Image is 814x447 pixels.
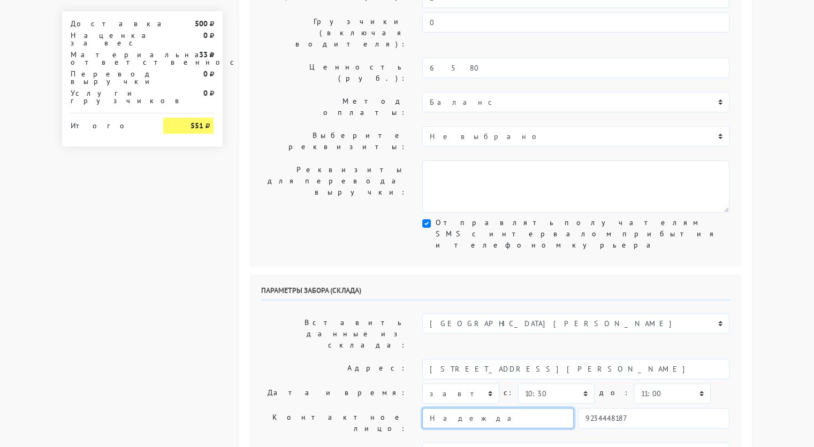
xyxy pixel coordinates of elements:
label: Вставить данные из склада: [253,313,415,354]
strong: 0 [203,88,207,98]
input: Телефон [578,408,729,428]
div: Доставка [63,20,156,27]
label: Ценность (руб.): [253,58,415,88]
label: Метод оплаты: [253,92,415,122]
strong: 0 [203,69,207,79]
strong: 500 [194,19,207,28]
div: Материальная ответственность [63,51,156,66]
strong: 0 [203,30,207,40]
label: Грузчики (включая водителя): [253,12,415,53]
label: до: [599,383,629,402]
label: Выберите реквизиты: [253,126,415,156]
div: Итого [71,118,148,129]
label: Реквизиты для перевода выручки: [253,160,415,213]
label: Отправлять получателям SMS с интервалом прибытия и телефоном курьера [435,217,729,251]
div: Перевод выручки [63,70,156,85]
strong: 551 [190,121,203,130]
label: Контактное лицо: [253,408,415,438]
input: Имя [422,408,574,428]
label: Адрес: [253,359,415,379]
label: c: [504,383,514,402]
div: Наценка за вес [63,32,156,47]
div: Услуги грузчиков [63,89,156,104]
label: Дата и время: [253,383,415,404]
h6: Параметры забора (склада) [261,286,730,300]
strong: 33 [199,50,207,59]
